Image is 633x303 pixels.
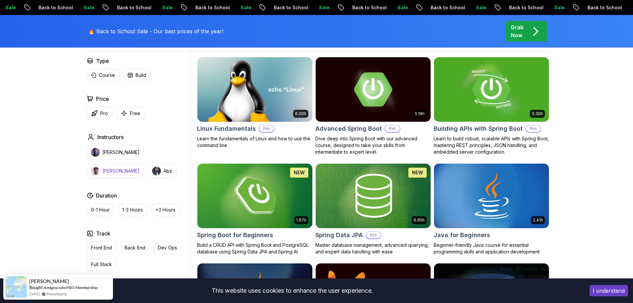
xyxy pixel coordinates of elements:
[315,242,431,255] p: Master database management, advanced querying, and expert data handling with ease
[156,207,175,213] p: +3 Hours
[122,207,143,213] p: 1-3 Hours
[434,164,549,228] img: Java for Beginners card
[335,4,380,11] p: Back to School
[67,4,88,11] p: Sale
[315,230,363,240] h2: Spring Data JPA
[29,278,69,284] span: [PERSON_NAME]
[152,167,161,175] img: instructor img
[163,168,172,174] p: Abz
[100,4,145,11] p: Back to School
[511,23,524,39] p: Grab Now
[99,72,115,78] p: Course
[102,149,140,156] p: [PERSON_NAME]
[154,241,181,254] button: Dev Ops
[434,57,549,122] img: Building APIs with Spring Boot card
[532,111,543,116] p: 3.30h
[414,4,459,11] p: Back to School
[315,124,382,133] h2: Advanced Spring Boot
[125,244,145,251] p: Back End
[197,230,273,240] h2: Spring Boot for Beginners
[5,276,27,298] img: provesource social proof notification image
[5,283,580,298] div: This website uses cookies to enhance the user experience.
[96,229,110,237] h2: Track
[224,4,245,11] p: Sale
[434,135,549,155] p: Learn to build robust, scalable APIs with Spring Boot, mastering REST principles, JSON handling, ...
[96,95,109,103] h2: Price
[87,69,119,81] button: Course
[526,125,541,132] p: Pro
[197,57,313,149] a: Linux Fundamentals card6.00hLinux FundamentalsProLearn the fundamentals of Linux and how to use t...
[380,4,402,11] p: Sale
[87,107,112,120] button: Pro
[459,4,480,11] p: Sale
[145,4,166,11] p: Sale
[415,111,425,116] p: 5.18h
[571,4,616,11] p: Back to School
[91,244,112,251] p: Front End
[412,169,423,176] p: NEW
[91,167,100,175] img: instructor img
[414,218,425,223] p: 6.65h
[91,207,110,213] p: 0-1 Hour
[118,204,147,216] button: 1-3 Hours
[197,242,313,255] p: Build a CRUD API with Spring Boot and PostgreSQL database using Spring Data JPA and Spring AI
[100,110,108,117] p: Pro
[533,218,543,223] p: 2.41h
[315,57,431,155] a: Advanced Spring Boot card5.18hAdvanced Spring BootProDive deep into Spring Boot with our advanced...
[178,4,224,11] p: Back to School
[316,164,431,228] img: Spring Data JPA card
[257,4,302,11] p: Back to School
[120,241,150,254] button: Back End
[102,168,140,174] p: [PERSON_NAME]
[87,204,114,216] button: 0-1 Hour
[29,285,43,290] span: Bought
[197,124,256,133] h2: Linux Fundamentals
[315,163,431,255] a: Spring Data JPA card6.65hNEWSpring Data JPAProMaster database management, advanced querying, and ...
[197,57,312,122] img: Linux Fundamentals card
[589,285,628,296] button: Accept cookies
[197,163,313,255] a: Spring Boot for Beginners card1.67hNEWSpring Boot for BeginnersBuild a CRUD API with Spring Boot ...
[123,69,151,81] button: Build
[136,72,146,78] p: Build
[87,241,116,254] button: Front End
[434,163,549,255] a: Java for Beginners card2.41hJava for BeginnersBeginner-friendly Java course for essential program...
[492,4,537,11] p: Back to School
[294,169,305,176] p: NEW
[96,192,117,200] h2: Duration
[88,27,223,35] p: 🔥 Back to School Sale - Our best prices of the year!
[22,4,67,11] p: Back to School
[366,232,381,238] p: Pro
[385,125,400,132] p: Pro
[302,4,323,11] p: Sale
[158,244,177,251] p: Dev Ops
[316,57,431,122] img: Advanced Spring Boot card
[116,107,145,120] button: Free
[87,164,144,178] button: instructor img[PERSON_NAME]
[44,285,98,290] a: Amigoscode PRO Membership
[87,258,116,271] button: Full Stack
[130,110,140,117] p: Free
[434,57,549,155] a: Building APIs with Spring Boot card3.30hBuilding APIs with Spring BootProLearn to build robust, s...
[91,261,112,268] p: Full Stack
[197,135,313,149] p: Learn the fundamentals of Linux and how to use the command line
[315,135,431,155] p: Dive deep into Spring Boot with our advanced course, designed to take your skills from intermedia...
[434,242,549,255] p: Beginner-friendly Java course for essential programming skills and application development
[197,164,312,228] img: Spring Boot for Beginners card
[151,204,180,216] button: +3 Hours
[148,164,176,178] button: instructor imgAbz
[47,291,67,297] a: ProveSource
[259,125,274,132] p: Pro
[434,124,523,133] h2: Building APIs with Spring Boot
[96,57,109,65] h2: Type
[91,148,100,157] img: instructor img
[537,4,559,11] p: Sale
[296,218,306,223] p: 1.67h
[434,230,490,240] h2: Java for Beginners
[295,111,306,116] p: 6.00h
[87,145,144,160] button: instructor img[PERSON_NAME]
[97,133,124,141] h2: Instructors
[29,291,40,297] span: [DATE]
